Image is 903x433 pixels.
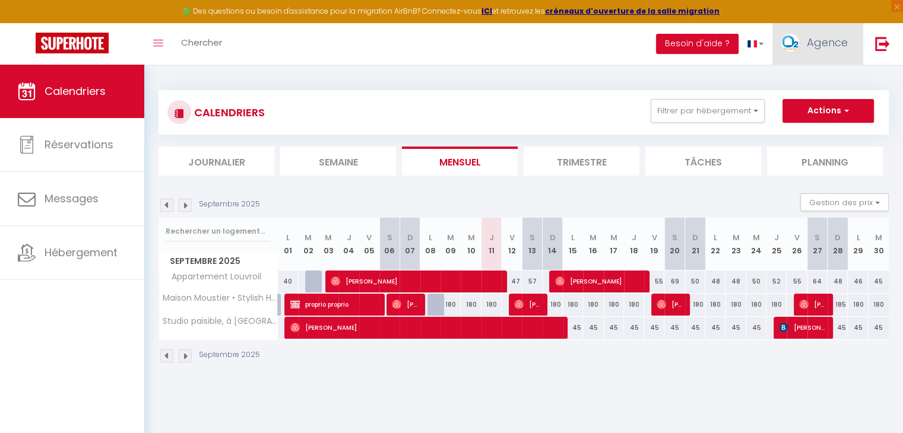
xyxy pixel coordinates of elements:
[161,270,264,284] span: Appartement Louvroil
[583,218,603,270] th: 16
[733,232,740,243] abbr: M
[746,317,766,339] div: 45
[392,293,419,316] span: [PERSON_NAME]
[705,218,725,270] th: 22
[441,218,461,270] th: 09
[489,232,494,243] abbr: J
[705,294,725,316] div: 180
[828,218,848,270] th: 28
[807,35,848,50] span: Agence
[604,218,624,270] th: 17
[331,270,499,292] span: [PERSON_NAME]
[199,349,260,361] p: Septembre 2025
[45,191,99,206] span: Messages
[481,6,492,16] strong: ICI
[347,232,351,243] abbr: J
[278,270,298,292] div: 40
[705,270,725,292] div: 48
[672,232,677,243] abbr: S
[563,218,583,270] th: 15
[753,232,760,243] abbr: M
[447,232,454,243] abbr: M
[685,317,705,339] div: 45
[828,294,848,316] div: 185
[555,270,642,292] span: [PERSON_NAME]
[799,293,826,316] span: [PERSON_NAME]
[767,147,883,176] li: Planning
[429,232,432,243] abbr: L
[651,99,765,123] button: Filtrer par hébergement
[159,253,277,270] span: Septembre 2025
[45,137,113,152] span: Réservations
[161,317,280,326] span: Studio paisible, à [GEOGRAPHIC_DATA]
[828,270,848,292] div: 48
[583,317,603,339] div: 45
[624,218,644,270] th: 18
[848,294,868,316] div: 180
[387,232,392,243] abbr: S
[772,23,863,65] a: ... Agence
[298,218,318,270] th: 02
[604,294,624,316] div: 180
[543,294,563,316] div: 180
[779,316,826,339] span: [PERSON_NAME]
[441,294,461,316] div: 180
[644,317,664,339] div: 45
[685,218,705,270] th: 21
[782,99,874,123] button: Actions
[875,36,890,51] img: logout
[290,316,559,339] span: [PERSON_NAME]
[815,232,820,243] abbr: S
[645,147,761,176] li: Tâches
[461,294,481,316] div: 180
[166,221,271,242] input: Rechercher un logement...
[509,232,515,243] abbr: V
[766,270,787,292] div: 52
[338,218,359,270] th: 04
[325,232,332,243] abbr: M
[199,199,260,210] p: Septembre 2025
[583,294,603,316] div: 180
[869,218,889,270] th: 30
[746,218,766,270] th: 24
[502,270,522,292] div: 47
[856,232,860,243] abbr: L
[848,317,868,339] div: 45
[550,232,556,243] abbr: D
[644,218,664,270] th: 19
[522,218,542,270] th: 13
[181,36,222,49] span: Chercher
[848,270,868,292] div: 46
[366,232,372,243] abbr: V
[280,147,396,176] li: Semaine
[461,218,481,270] th: 10
[571,232,575,243] abbr: L
[604,317,624,339] div: 45
[590,232,597,243] abbr: M
[624,317,644,339] div: 45
[835,232,841,243] abbr: D
[36,33,109,53] img: Super Booking
[685,270,705,292] div: 50
[664,270,685,292] div: 69
[514,293,541,316] span: [PERSON_NAME]
[159,147,274,176] li: Journalier
[278,218,298,270] th: 01
[685,294,705,316] div: 180
[290,293,378,316] span: proprio proprio
[664,317,685,339] div: 45
[657,293,683,316] span: [PERSON_NAME]
[522,270,542,292] div: 57
[725,317,746,339] div: 45
[161,294,280,303] span: Maison Moustier • Stylish Home with Pond & View
[644,270,664,292] div: 55
[402,147,518,176] li: Mensuel
[692,232,698,243] abbr: D
[725,218,746,270] th: 23
[766,218,787,270] th: 25
[530,232,535,243] abbr: S
[787,270,807,292] div: 55
[632,232,636,243] abbr: J
[400,218,420,270] th: 07
[746,270,766,292] div: 50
